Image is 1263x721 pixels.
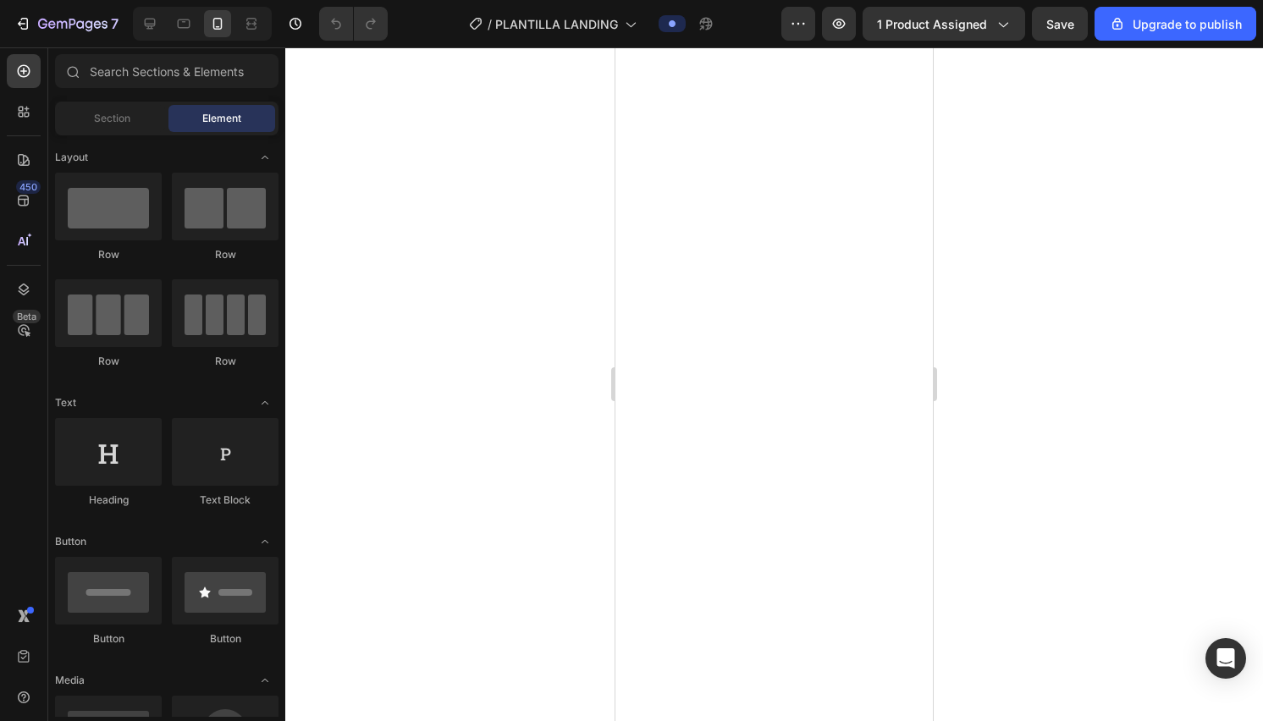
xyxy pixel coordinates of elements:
[7,7,126,41] button: 7
[202,111,241,126] span: Element
[172,247,279,262] div: Row
[1109,15,1242,33] div: Upgrade to publish
[251,389,279,416] span: Toggle open
[877,15,987,33] span: 1 product assigned
[251,528,279,555] span: Toggle open
[172,493,279,508] div: Text Block
[172,631,279,647] div: Button
[251,667,279,694] span: Toggle open
[488,15,492,33] span: /
[55,493,162,508] div: Heading
[16,180,41,194] div: 450
[55,150,88,165] span: Layout
[94,111,130,126] span: Section
[55,247,162,262] div: Row
[1095,7,1256,41] button: Upgrade to publish
[495,15,618,33] span: PLANTILLA LANDING
[1032,7,1088,41] button: Save
[1205,638,1246,679] div: Open Intercom Messenger
[863,7,1025,41] button: 1 product assigned
[13,310,41,323] div: Beta
[55,631,162,647] div: Button
[55,534,86,549] span: Button
[1046,17,1074,31] span: Save
[55,354,162,369] div: Row
[615,47,933,721] iframe: Design area
[319,7,388,41] div: Undo/Redo
[172,354,279,369] div: Row
[55,673,85,688] span: Media
[251,144,279,171] span: Toggle open
[55,395,76,410] span: Text
[55,54,279,88] input: Search Sections & Elements
[111,14,119,34] p: 7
